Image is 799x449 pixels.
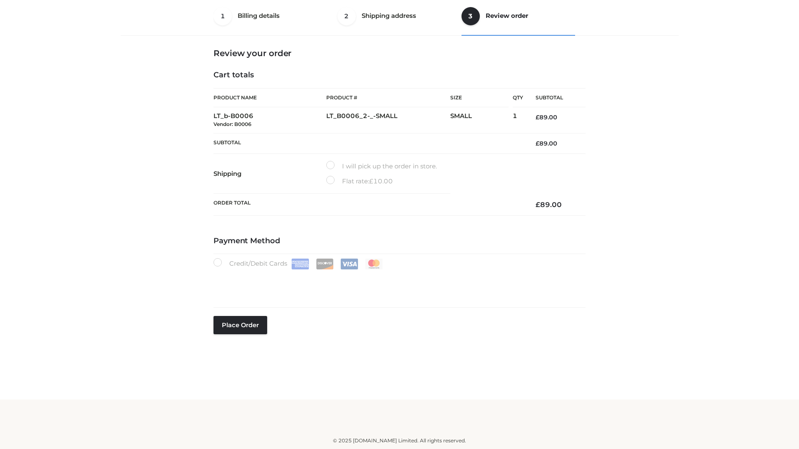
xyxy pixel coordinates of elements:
th: Size [450,89,509,107]
th: Subtotal [523,89,586,107]
iframe: Secure payment input frame [212,268,584,298]
td: LT_b-B0006 [213,107,326,133]
th: Subtotal [213,133,523,153]
span: £ [369,177,373,185]
img: Visa [340,259,358,269]
h4: Payment Method [213,237,586,246]
bdi: 89.00 [536,113,557,121]
th: Qty [513,88,523,107]
button: Place order [213,316,267,334]
label: Credit/Debit Cards [213,258,384,269]
th: Product # [326,88,450,107]
th: Product Name [213,88,326,107]
span: £ [536,140,539,147]
img: Amex [291,259,309,269]
th: Shipping [213,154,326,194]
small: Vendor: B0006 [213,121,251,127]
td: 1 [513,107,523,133]
td: LT_B0006_2-_-SMALL [326,107,450,133]
span: £ [536,200,540,209]
bdi: 89.00 [536,140,557,147]
div: © 2025 [DOMAIN_NAME] Limited. All rights reserved. [124,437,675,445]
label: Flat rate: [326,176,393,187]
h4: Cart totals [213,71,586,80]
label: I will pick up the order in store. [326,161,437,172]
td: SMALL [450,107,513,133]
img: Mastercard [365,259,383,269]
img: Discover [316,259,334,269]
bdi: 89.00 [536,200,562,209]
span: £ [536,113,539,121]
h3: Review your order [213,48,586,58]
bdi: 10.00 [369,177,393,185]
th: Order Total [213,194,523,216]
